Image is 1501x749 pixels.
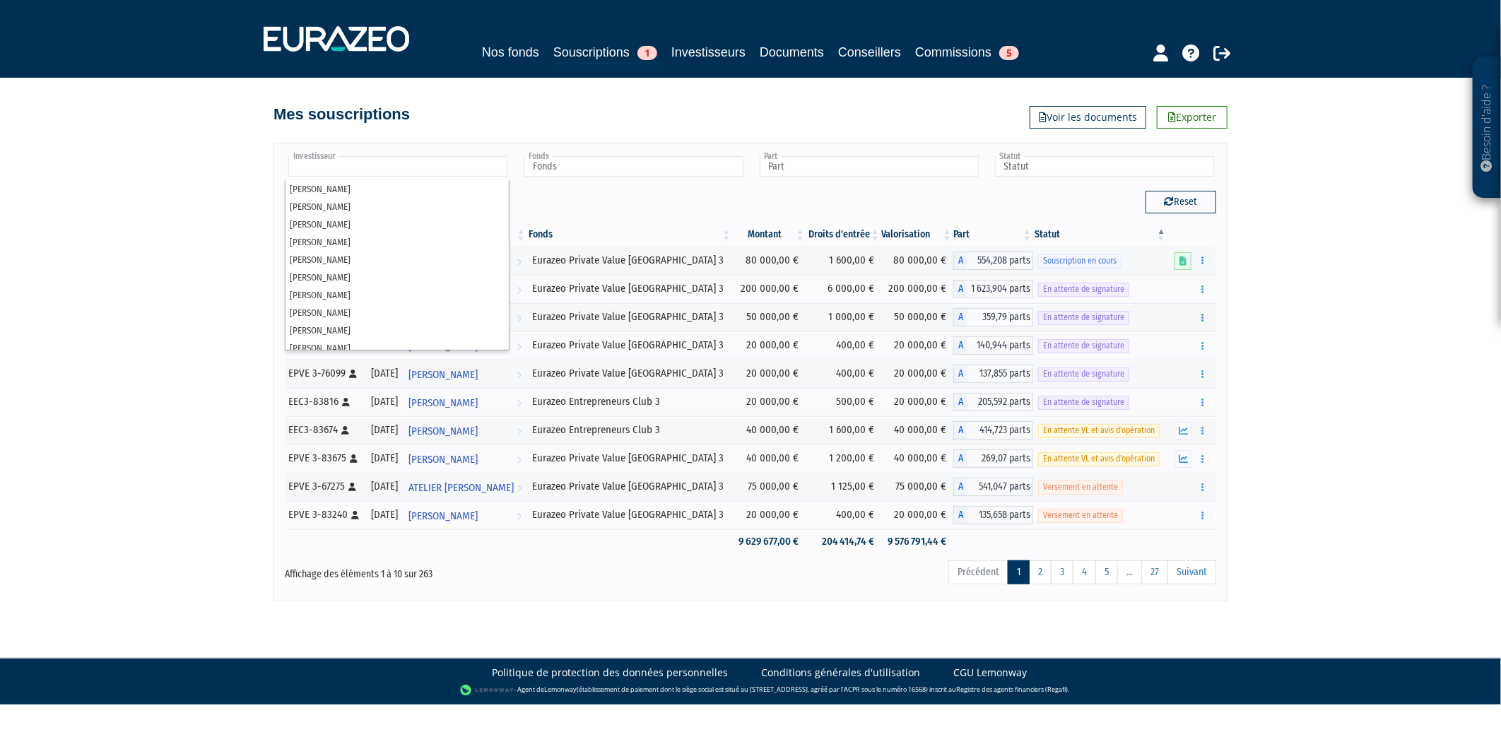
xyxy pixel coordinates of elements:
td: 20 000,00 € [881,388,953,416]
a: Suivant [1167,560,1216,584]
td: 50 000,00 € [733,303,806,331]
a: Nos fonds [482,42,539,62]
td: 9 576 791,44 € [881,529,953,554]
span: A [953,449,967,468]
i: Voir l'investisseur [517,277,522,303]
div: [DATE] [370,423,398,437]
th: Statut : activer pour trier la colonne par ordre d&eacute;croissant [1033,223,1167,247]
div: EPVE 3-83240 [288,507,360,522]
td: 20 000,00 € [733,360,806,388]
td: 400,00 € [806,331,881,360]
a: 4 [1073,560,1096,584]
div: Eurazeo Private Value [GEOGRAPHIC_DATA] 3 [532,366,728,381]
div: Eurazeo Private Value [GEOGRAPHIC_DATA] 3 [532,507,728,522]
th: Fonds: activer pour trier la colonne par ordre croissant [527,223,733,247]
h4: Mes souscriptions [273,106,410,123]
li: [PERSON_NAME] [286,322,509,339]
div: Eurazeo Entrepreneurs Club 3 [532,394,728,409]
span: [PERSON_NAME] [408,447,478,473]
span: ATELIER [PERSON_NAME] [408,475,514,501]
a: Souscriptions1 [553,42,657,64]
span: Souscription en cours [1038,254,1122,268]
span: A [953,336,967,355]
i: Voir l'investisseur [517,418,522,444]
td: 75 000,00 € [733,473,806,501]
div: EEC3-83816 [288,394,360,409]
li: [PERSON_NAME] [286,269,509,286]
span: En attente VL et avis d'opération [1038,424,1160,437]
td: 1 200,00 € [806,444,881,473]
li: [PERSON_NAME] [286,180,509,198]
li: [PERSON_NAME] [286,198,509,216]
div: [DATE] [370,451,398,466]
td: 50 000,00 € [881,303,953,331]
span: [PERSON_NAME] [408,418,478,444]
div: [DATE] [370,366,398,381]
span: 137,855 parts [967,365,1033,383]
a: Voir les documents [1030,106,1146,129]
i: Voir l'investisseur [517,475,522,501]
i: Voir l'investisseur [517,447,522,473]
td: 9 629 677,00 € [733,529,806,554]
span: 414,723 parts [967,421,1033,440]
span: En attente VL et avis d'opération [1038,452,1160,466]
a: Lemonway [544,685,577,694]
i: [Français] Personne physique [349,370,357,378]
a: [PERSON_NAME] [403,444,527,473]
span: A [953,308,967,326]
a: [PERSON_NAME] [403,501,527,529]
td: 20 000,00 € [733,388,806,416]
div: Eurazeo Private Value [GEOGRAPHIC_DATA] 3 [532,309,728,324]
th: Valorisation: activer pour trier la colonne par ordre croissant [881,223,953,247]
img: 1732889491-logotype_eurazeo_blanc_rvb.png [264,26,409,52]
a: Documents [760,42,824,62]
td: 20 000,00 € [881,360,953,388]
span: 205,592 parts [967,393,1033,411]
i: Voir l'investisseur [517,334,522,360]
div: EPVE 3-67275 [288,479,360,494]
i: [Français] Personne physique [342,398,350,406]
span: 140,944 parts [967,336,1033,355]
span: En attente de signature [1038,339,1129,353]
td: 20 000,00 € [733,501,806,529]
span: [PERSON_NAME] [408,362,478,388]
li: [PERSON_NAME] [286,251,509,269]
div: A - Eurazeo Private Value Europe 3 [953,506,1033,524]
a: Investisseurs [671,42,746,62]
td: 1 000,00 € [806,303,881,331]
div: A - Eurazeo Private Value Europe 3 [953,336,1033,355]
td: 400,00 € [806,360,881,388]
a: 27 [1141,560,1168,584]
li: [PERSON_NAME] [286,233,509,251]
span: A [953,252,967,270]
span: A [953,421,967,440]
span: 135,658 parts [967,506,1033,524]
i: Voir l'investisseur [517,305,522,331]
a: [PERSON_NAME] [403,388,527,416]
span: 5 [999,46,1019,60]
div: A - Eurazeo Private Value Europe 3 [953,478,1033,496]
td: 200 000,00 € [881,275,953,303]
span: [PERSON_NAME] [408,390,478,416]
i: Voir l'investisseur [517,249,522,275]
a: 2 [1029,560,1052,584]
i: Voir l'investisseur [517,503,522,529]
div: [DATE] [370,507,398,522]
span: A [953,280,967,298]
div: [DATE] [370,479,398,494]
td: 80 000,00 € [881,247,953,275]
td: 75 000,00 € [881,473,953,501]
span: A [953,365,967,383]
td: 40 000,00 € [733,416,806,444]
a: Commissions5 [915,42,1019,62]
span: A [953,393,967,411]
i: [Français] Personne physique [341,426,349,435]
td: 80 000,00 € [733,247,806,275]
td: 6 000,00 € [806,275,881,303]
a: [PERSON_NAME] [403,360,527,388]
i: [Français] Personne physique [348,483,356,491]
th: Droits d'entrée: activer pour trier la colonne par ordre croissant [806,223,881,247]
a: [PERSON_NAME] [403,416,527,444]
span: A [953,506,967,524]
td: 1 600,00 € [806,247,881,275]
